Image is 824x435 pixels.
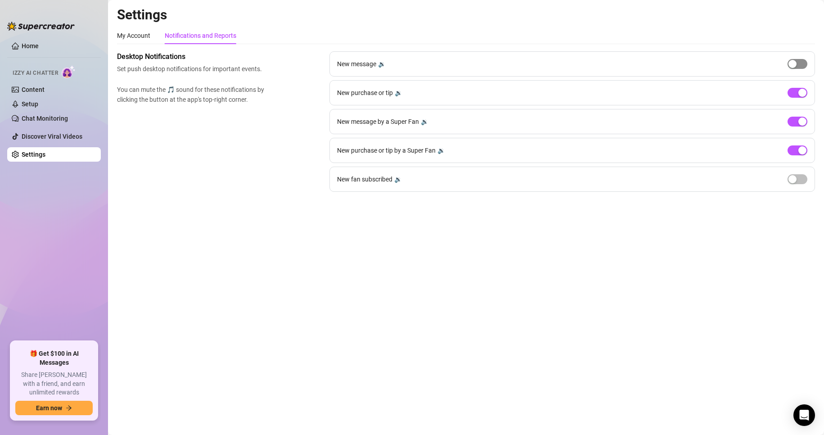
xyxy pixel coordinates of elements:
div: 🔉 [395,88,402,98]
div: 🔉 [394,174,402,184]
div: 🔉 [421,117,428,127]
span: Earn now [36,404,62,412]
span: Share [PERSON_NAME] with a friend, and earn unlimited rewards [15,371,93,397]
a: Settings [22,151,45,158]
div: Notifications and Reports [165,31,236,41]
a: Chat Monitoring [22,115,68,122]
a: Discover Viral Videos [22,133,82,140]
span: 🎁 Get $100 in AI Messages [15,349,93,367]
span: arrow-right [66,405,72,411]
span: New purchase or tip [337,88,393,98]
span: Desktop Notifications [117,51,268,62]
a: Home [22,42,39,50]
span: Set push desktop notifications for important events. [117,64,268,74]
a: Content [22,86,45,93]
span: You can mute the 🎵 sound for these notifications by clicking the button at the app's top-right co... [117,85,268,104]
div: Open Intercom Messenger [793,404,815,426]
span: Izzy AI Chatter [13,69,58,77]
span: New message [337,59,376,69]
a: Setup [22,100,38,108]
span: New purchase or tip by a Super Fan [337,145,436,155]
div: 🔉 [378,59,386,69]
img: AI Chatter [62,65,76,78]
span: New fan subscribed [337,174,392,184]
div: My Account [117,31,150,41]
h2: Settings [117,6,815,23]
div: 🔉 [437,145,445,155]
img: logo-BBDzfeDw.svg [7,22,75,31]
span: New message by a Super Fan [337,117,419,127]
button: Earn nowarrow-right [15,401,93,415]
